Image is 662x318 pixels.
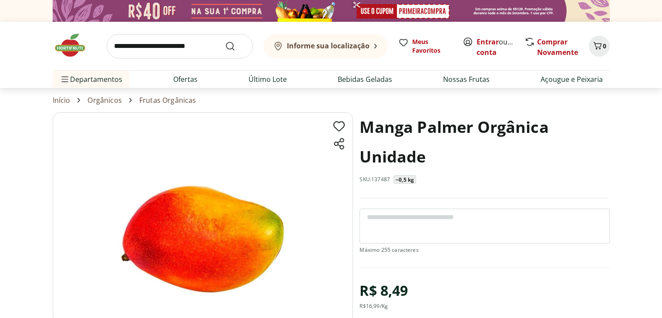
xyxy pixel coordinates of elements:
a: Comprar Novamente [537,37,578,57]
a: Meus Favoritos [398,37,452,55]
img: Hortifruti [53,32,96,58]
h1: Manga Palmer Orgânica Unidade [360,112,609,172]
button: Carrinho [589,36,610,57]
a: Início [53,96,71,104]
a: Ofertas [173,74,198,85]
button: Menu [60,69,70,90]
a: Bebidas Geladas [338,74,392,85]
a: Frutas Orgânicas [139,96,196,104]
a: Criar conta [477,37,524,57]
a: Orgânicos [87,96,121,104]
button: Submit Search [225,41,246,51]
input: search [107,34,253,58]
p: SKU: 137487 [360,176,390,183]
span: ou [477,37,515,58]
p: ~0,5 kg [396,176,414,183]
b: Informe sua localização [287,41,370,51]
span: 0 [603,42,606,50]
span: Meus Favoritos [412,37,452,55]
a: Entrar [477,37,499,47]
a: Nossas Frutas [443,74,490,85]
div: R$ 8,49 [360,278,408,303]
a: Açougue e Peixaria [541,74,603,85]
div: R$ 16,99 /Kg [360,303,388,310]
a: Último Lote [249,74,287,85]
button: Informe sua localização [263,34,388,58]
span: Departamentos [60,69,122,90]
